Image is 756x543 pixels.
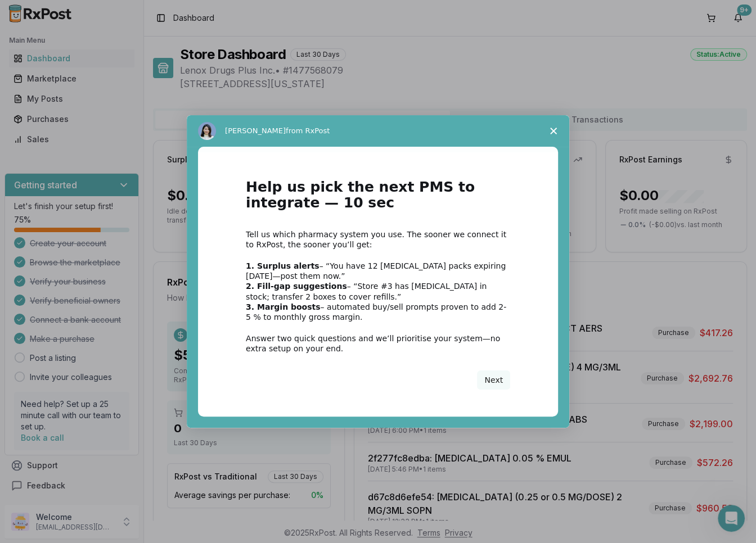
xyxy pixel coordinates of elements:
[477,370,510,390] button: Next
[246,261,319,270] b: 1. Surplus alerts
[538,115,569,147] span: Close survey
[246,282,347,291] b: 2. Fill-gap suggestions
[225,126,286,135] span: [PERSON_NAME]
[246,302,321,311] b: 3. Margin boosts
[246,229,510,250] div: Tell us which pharmacy system you use. The sooner we connect it to RxPost, the sooner you’ll get:
[246,179,510,218] h1: Help us pick the next PMS to integrate — 10 sec
[246,261,510,281] div: – “You have 12 [MEDICAL_DATA] packs expiring [DATE]—post them now.”
[246,281,510,301] div: – “Store #3 has [MEDICAL_DATA] in stock; transfer 2 boxes to cover refills.”
[246,333,510,354] div: Answer two quick questions and we’ll prioritise your system—no extra setup on your end.
[246,302,510,322] div: – automated buy/sell prompts proven to add 2-5 % to monthly gross margin.
[286,126,330,135] span: from RxPost
[198,122,216,140] img: Profile image for Alice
